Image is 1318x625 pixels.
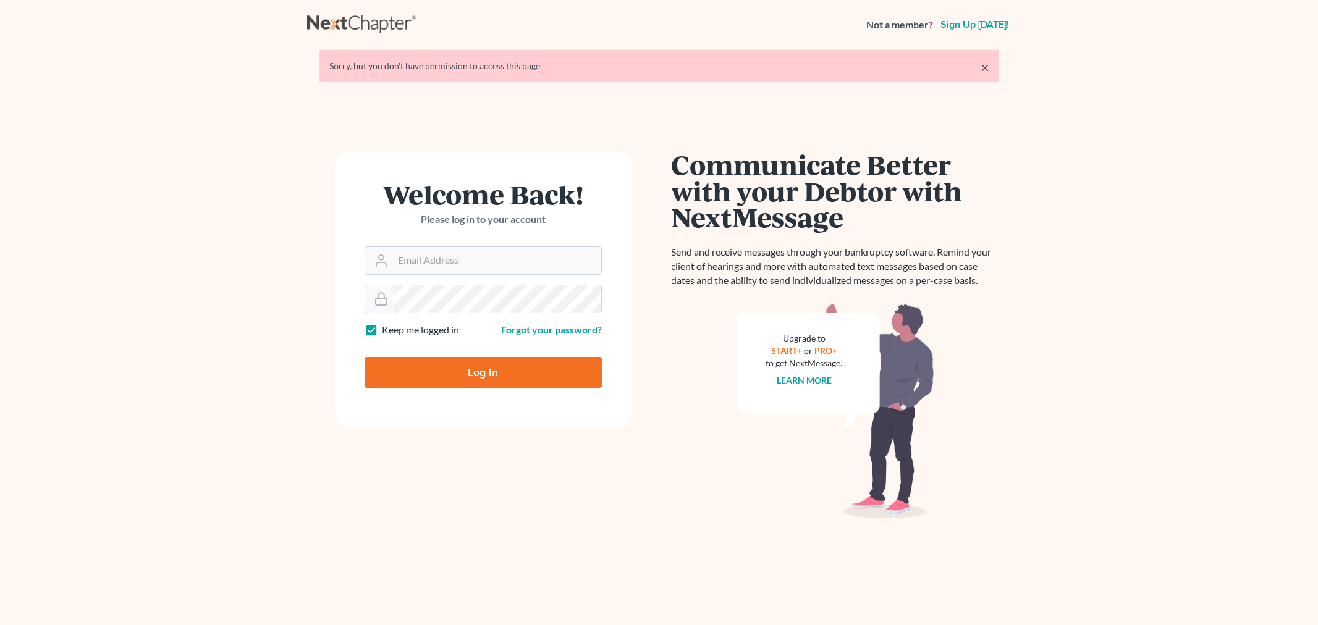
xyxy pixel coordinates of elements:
a: × [981,60,989,75]
img: nextmessage_bg-59042aed3d76b12b5cd301f8e5b87938c9018125f34e5fa2b7a6b67550977c72.svg [737,303,934,519]
div: to get NextMessage. [766,357,843,369]
input: Log In [365,357,602,388]
p: Please log in to your account [365,212,602,227]
a: Forgot your password? [501,324,602,335]
h1: Welcome Back! [365,181,602,208]
p: Send and receive messages through your bankruptcy software. Remind your client of hearings and mo... [672,245,999,288]
div: Sorry, but you don't have permission to access this page [329,60,989,72]
a: PRO+ [814,345,837,356]
h1: Communicate Better with your Debtor with NextMessage [672,151,999,230]
div: Upgrade to [766,332,843,345]
span: or [804,345,813,356]
input: Email Address [393,247,601,274]
a: START+ [771,345,802,356]
a: Learn more [777,375,832,385]
label: Keep me logged in [382,323,459,337]
strong: Not a member? [866,18,933,32]
a: Sign up [DATE]! [938,20,1012,30]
